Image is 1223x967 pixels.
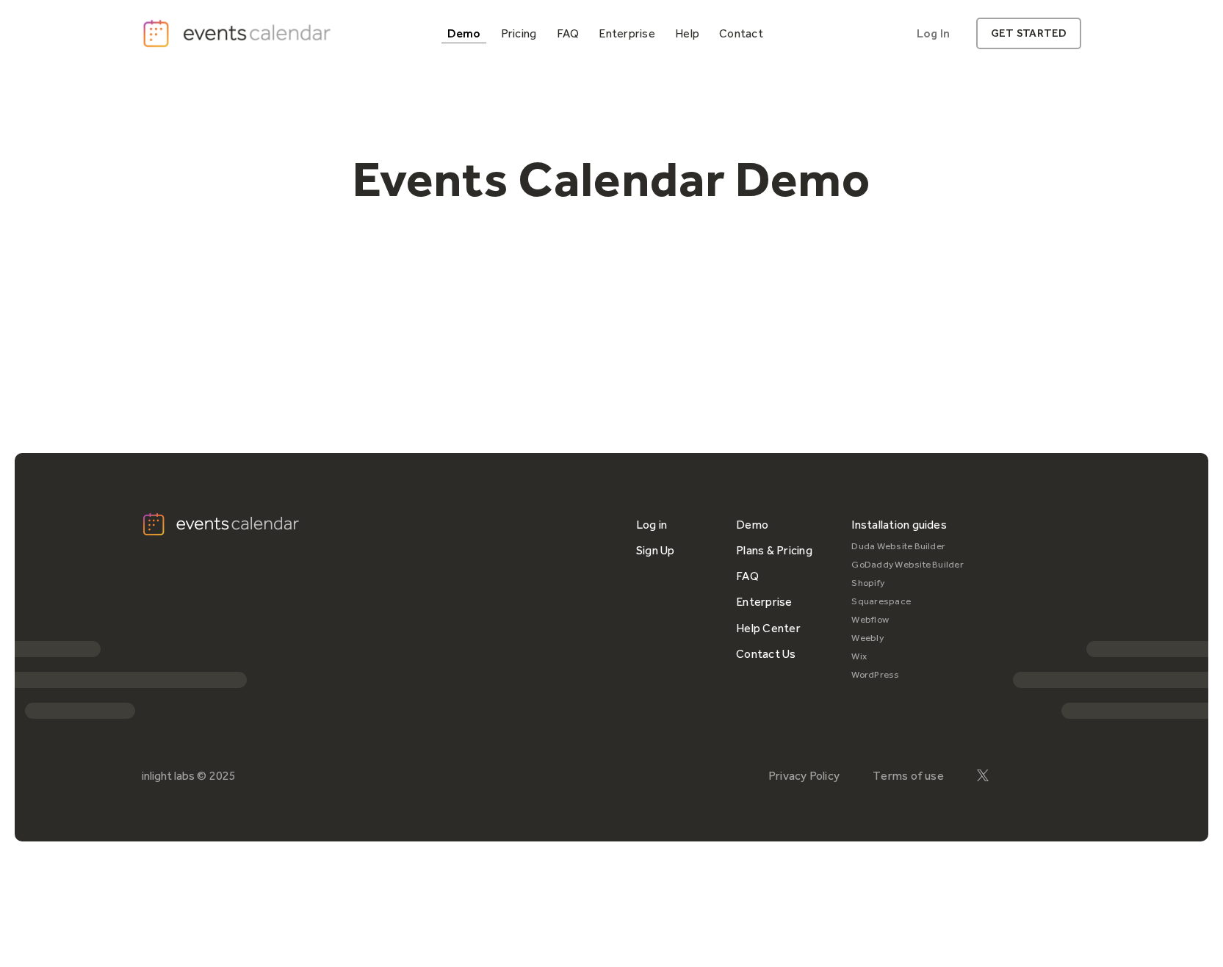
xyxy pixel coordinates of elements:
[736,563,759,589] a: FAQ
[851,648,964,666] a: Wix
[902,18,964,49] a: Log In
[851,512,947,537] div: Installation guides
[636,512,667,537] a: Log in
[851,593,964,611] a: Squarespace
[669,23,705,43] a: Help
[330,149,894,209] h1: Events Calendar Demo
[447,29,481,37] div: Demo
[636,537,675,563] a: Sign Up
[873,769,944,783] a: Terms of use
[851,574,964,593] a: Shopify
[142,769,206,783] div: inlight labs ©
[557,29,580,37] div: FAQ
[736,537,812,563] a: Plans & Pricing
[719,29,763,37] div: Contact
[736,641,796,667] a: Contact Us
[736,615,801,641] a: Help Center
[551,23,585,43] a: FAQ
[768,769,840,783] a: Privacy Policy
[736,512,768,537] a: Demo
[593,23,660,43] a: Enterprise
[851,611,964,629] a: Webflow
[142,18,336,48] a: home
[851,537,964,556] a: Duda Website Builder
[851,556,964,574] a: GoDaddy Website Builder
[675,29,699,37] div: Help
[851,629,964,648] a: Weebly
[495,23,543,43] a: Pricing
[976,18,1081,49] a: get started
[441,23,487,43] a: Demo
[599,29,654,37] div: Enterprise
[209,769,236,783] div: 2025
[713,23,769,43] a: Contact
[501,29,537,37] div: Pricing
[736,589,792,615] a: Enterprise
[851,666,964,684] a: WordPress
